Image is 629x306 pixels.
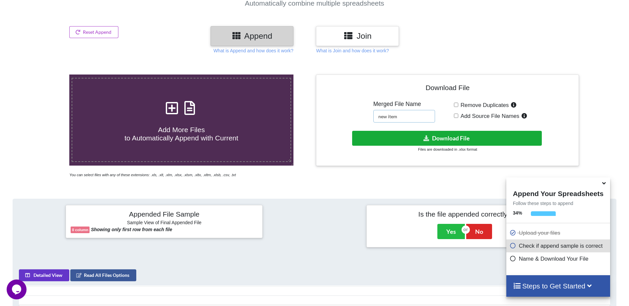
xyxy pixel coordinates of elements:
b: Showing only first row from each file [91,227,172,232]
span: Add More Files to Automatically Append with Current [124,126,238,142]
p: Upload your files [510,229,608,237]
i: You can select files with any of these extensions: .xls, .xlt, .xlm, .xlsx, .xlsm, .xltx, .xltm, ... [69,173,236,177]
h4: Steps to Get Started [513,282,603,290]
span: Add Source File Names [458,113,519,119]
h3: Append [216,31,288,41]
h3: Join [321,31,394,41]
h5: Merged File Name [373,101,435,108]
p: Name & Download Your File [510,255,608,263]
button: Read All Files Options [70,270,136,281]
p: Check if append sample is correct [510,242,608,250]
iframe: chat widget [7,280,28,299]
button: Reset Append [69,26,118,38]
b: 0 column [72,228,88,232]
small: Files are downloaded in .xlsx format [418,147,477,151]
button: Yes [437,224,465,239]
h4: Appended File Sample [71,210,258,219]
button: No [466,224,492,239]
h6: Sample View of Final Appended File [71,220,258,227]
h4: Download File [321,79,574,98]
p: What is Join and how does it work? [316,47,389,54]
span: Remove Duplicates [458,102,509,108]
h4: Is the file appended correctly? [371,210,558,218]
input: Enter File Name [373,110,435,123]
button: Download File [352,131,542,146]
p: What is Append and how does it work? [214,47,293,54]
b: 34 % [513,210,522,216]
button: Detailed View [19,270,69,281]
p: Follow these steps to append [506,200,610,207]
h4: Append Your Spreadsheets [506,188,610,198]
